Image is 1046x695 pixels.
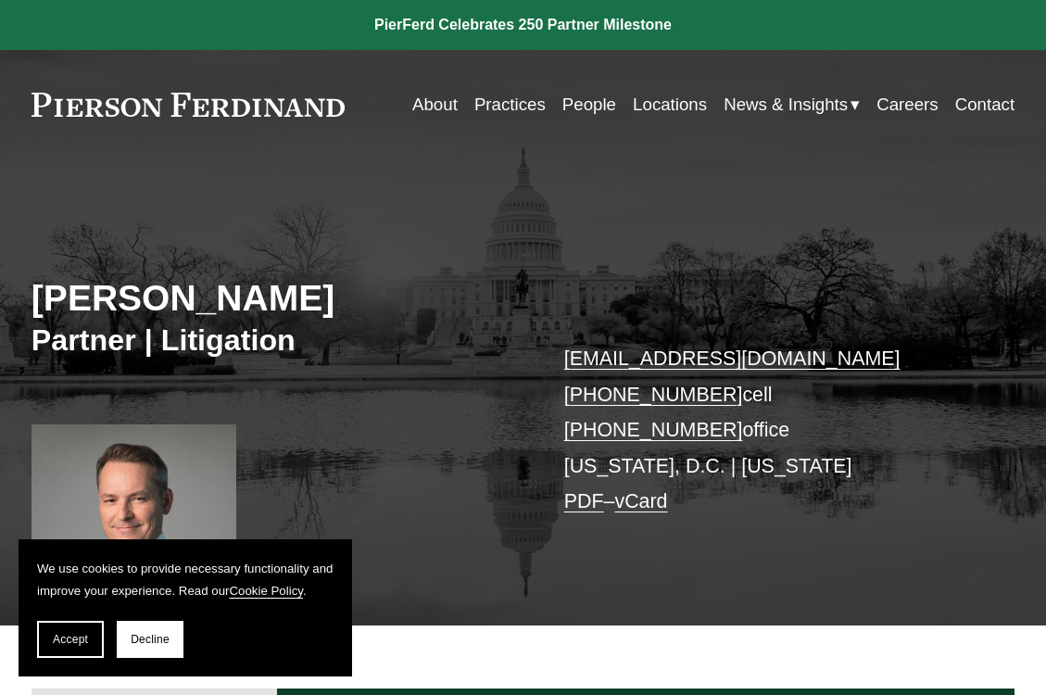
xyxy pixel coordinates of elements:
[117,621,183,658] button: Decline
[131,633,170,646] span: Decline
[37,558,334,602] p: We use cookies to provide necessary functionality and improve your experience. Read our .
[564,347,901,370] a: [EMAIL_ADDRESS][DOMAIN_NAME]
[564,490,604,512] a: PDF
[564,419,743,441] a: [PHONE_NUMBER]
[724,87,860,121] a: folder dropdown
[229,584,302,598] a: Cookie Policy
[955,87,1014,121] a: Contact
[614,490,667,512] a: vCard
[724,89,848,120] span: News & Insights
[412,87,458,121] a: About
[32,322,523,360] h3: Partner | Litigation
[564,341,974,520] p: cell office [US_STATE], D.C. | [US_STATE] –
[32,276,523,320] h2: [PERSON_NAME]
[37,621,104,658] button: Accept
[19,539,352,676] section: Cookie banner
[53,633,88,646] span: Accept
[633,87,707,121] a: Locations
[876,87,938,121] a: Careers
[474,87,546,121] a: Practices
[564,384,743,406] a: [PHONE_NUMBER]
[562,87,616,121] a: People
